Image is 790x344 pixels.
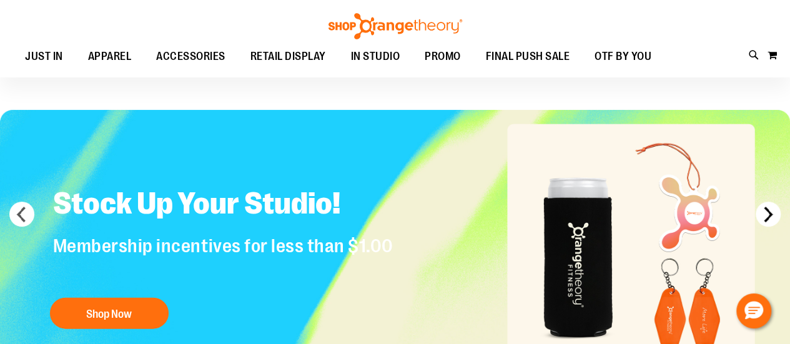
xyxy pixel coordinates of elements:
[238,42,338,71] a: RETAIL DISPLAY
[76,42,144,71] a: APPAREL
[250,42,326,71] span: RETAIL DISPLAY
[12,42,76,71] a: JUST IN
[327,13,464,39] img: Shop Orangetheory
[582,42,664,71] a: OTF BY YOU
[88,42,132,71] span: APPAREL
[44,175,406,234] h2: Stock Up Your Studio!
[338,42,413,71] a: IN STUDIO
[595,42,651,71] span: OTF BY YOU
[412,42,473,71] a: PROMO
[50,297,169,328] button: Shop Now
[486,42,570,71] span: FINAL PUSH SALE
[9,202,34,227] button: prev
[25,42,63,71] span: JUST IN
[144,42,238,71] a: ACCESSORIES
[736,293,771,328] button: Hello, have a question? Let’s chat.
[425,42,461,71] span: PROMO
[44,175,406,335] a: Stock Up Your Studio! Membership incentives for less than $1.00 Shop Now
[44,234,406,285] p: Membership incentives for less than $1.00
[473,42,583,71] a: FINAL PUSH SALE
[756,202,781,227] button: next
[156,42,225,71] span: ACCESSORIES
[351,42,400,71] span: IN STUDIO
